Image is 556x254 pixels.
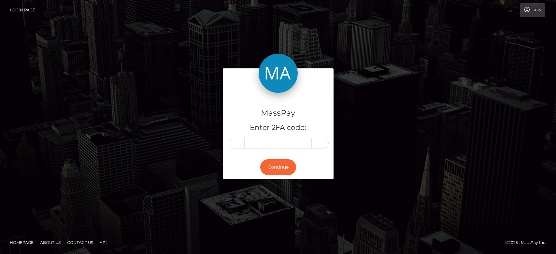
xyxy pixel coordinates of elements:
[37,237,63,247] a: About Us
[228,107,329,119] h4: MassPay
[260,159,296,175] button: Continue
[97,237,109,247] a: API
[520,3,545,17] a: Login
[228,123,329,133] h5: Enter 2FA code:
[259,54,298,93] img: MassPay
[505,239,551,246] div: © 2025 , MassPay Inc.
[10,3,35,17] a: Login Page
[7,237,36,247] a: Homepage
[64,237,96,247] a: Contact Us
